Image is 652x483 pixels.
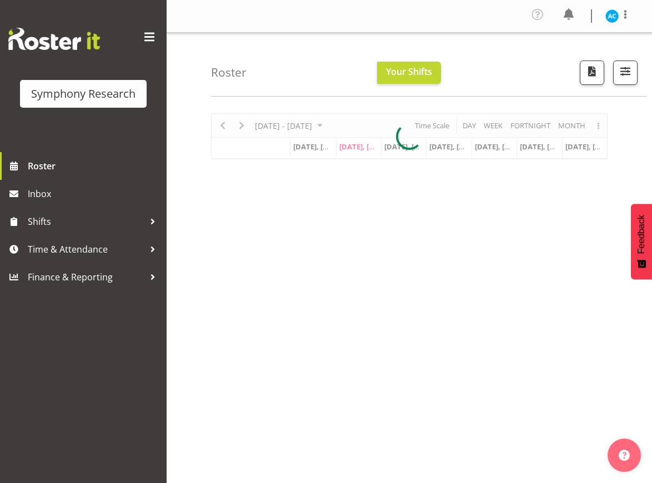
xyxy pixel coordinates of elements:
span: Shifts [28,213,144,230]
button: Filter Shifts [613,61,638,85]
div: Symphony Research [31,85,136,102]
span: Time & Attendance [28,241,144,258]
img: help-xxl-2.png [619,450,630,461]
span: Feedback [636,215,646,254]
button: Feedback - Show survey [631,204,652,279]
button: Download a PDF of the roster according to the set date range. [580,61,604,85]
span: Finance & Reporting [28,269,144,285]
img: abbey-craib10174.jpg [605,9,619,23]
span: Roster [28,158,161,174]
h4: Roster [211,66,247,79]
button: Your Shifts [377,62,441,84]
span: Inbox [28,185,161,202]
img: Rosterit website logo [8,28,100,50]
span: Your Shifts [386,66,432,78]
